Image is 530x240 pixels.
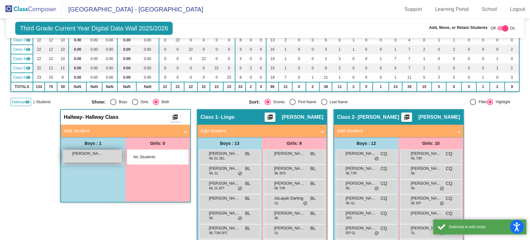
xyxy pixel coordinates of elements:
td: 0 [159,45,171,54]
td: 0.00 [117,54,136,63]
td: 0.00 [86,73,102,82]
span: CQ [446,165,452,172]
td: 39 [402,82,417,91]
td: 11 [319,73,332,82]
td: 2 [246,82,256,91]
td: 1 [389,45,402,54]
td: 22 [171,82,184,91]
td: 2 [319,54,332,63]
td: 0.00 [136,45,159,54]
td: 5 [235,63,246,73]
span: - Hallway Class [82,114,119,120]
div: First Name [296,99,316,105]
td: 11 [45,63,57,73]
div: Highlight [493,99,510,105]
td: 0.00 [86,35,102,45]
td: 0 [373,35,389,45]
td: 0.00 [102,35,117,45]
td: 0 [292,45,306,54]
span: [PERSON_NAME] [209,165,240,172]
td: 0 [446,63,461,73]
td: 2 [446,45,461,54]
td: 7 [402,45,417,54]
div: Filter [476,99,487,105]
td: 0 [432,45,446,54]
td: 1 [417,54,432,63]
td: 0 [292,73,306,82]
td: 1 [432,63,446,73]
td: 0 [171,73,184,82]
td: 0 [373,45,389,54]
td: 0 [246,45,256,54]
td: 0 [292,35,306,45]
td: 2 [347,82,360,91]
span: do_not_disturb_alt [374,156,379,161]
td: 23 [33,73,45,82]
td: 1 [446,35,461,45]
span: [PERSON_NAME] [209,150,240,157]
td: 0 [246,54,256,63]
td: 22 [159,82,171,91]
td: 0 [360,54,373,63]
td: 3 [505,73,519,82]
td: 2 [417,45,432,54]
td: 22 [210,82,223,91]
span: CQ [381,165,387,172]
button: Print Students Details [170,113,181,122]
td: 8 [319,63,332,73]
td: 4 [402,35,417,45]
td: 0 [347,73,360,82]
td: 2 [246,63,256,73]
span: Sort: [249,99,260,105]
td: 0 [306,63,319,73]
span: Add, Move, or Retain Students [429,25,488,31]
mat-expansion-panel-header: Add Student [197,125,327,137]
td: 0 [461,73,476,82]
td: 11 [332,82,347,91]
a: Logout [505,4,530,14]
td: 0 [347,63,360,73]
span: Show: [92,99,106,105]
mat-icon: visibility [26,66,31,71]
td: 3 [235,45,246,54]
span: Off [491,25,496,31]
mat-expansion-panel-header: Add Student [61,125,190,137]
td: 0.00 [117,73,136,82]
td: 0 [306,45,319,54]
span: ML T3R [411,156,422,161]
span: BL [245,150,250,157]
td: 0 [256,35,266,45]
span: BL [245,165,250,172]
td: 22 [171,35,184,45]
span: - [PERSON_NAME] [355,114,399,120]
td: 0 [306,35,319,45]
mat-expansion-panel-header: Add Student [334,125,463,137]
td: 0 [210,54,223,63]
td: 12 [45,35,57,45]
td: 0 [197,35,210,45]
span: On [510,25,515,31]
td: 0.00 [136,54,159,63]
td: 0 [159,35,171,45]
span: Hallway [12,99,25,105]
td: 1 [347,45,360,54]
td: 0.00 [69,54,86,63]
td: 0 [432,54,446,63]
td: 0 [171,63,184,73]
td: 2 [505,63,519,73]
span: Class 1 [201,114,218,120]
td: 14 [389,82,402,91]
td: 0 [417,35,432,45]
td: 0.00 [117,35,136,45]
span: No Students [133,154,172,160]
td: 0 [505,35,519,45]
td: 0 [490,73,505,82]
td: 2 [432,73,446,82]
td: 0 [292,82,306,91]
span: Class 4 [13,56,25,62]
td: 0 [210,35,223,45]
td: 11 [57,63,69,73]
td: 0 [389,35,402,45]
div: Boys : 13 [197,137,262,150]
td: 23 [223,82,235,91]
